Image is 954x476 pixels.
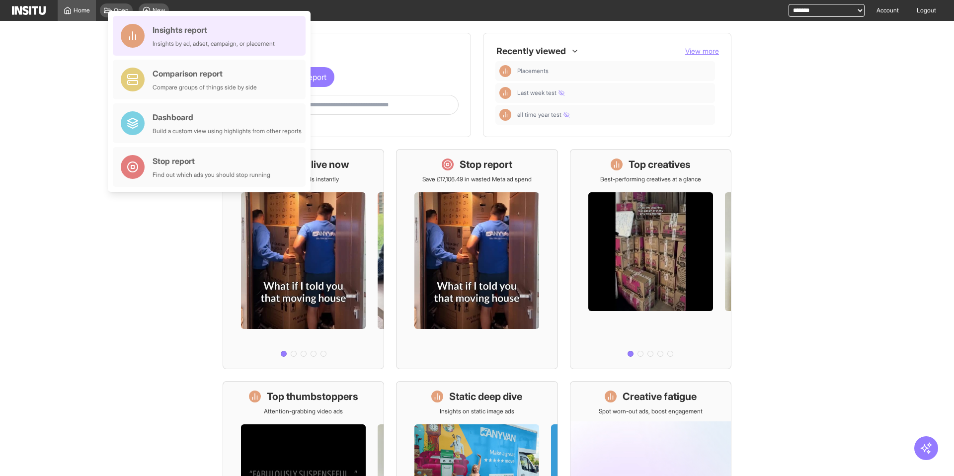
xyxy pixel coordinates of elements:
button: View more [685,46,719,56]
span: View more [685,47,719,55]
p: Best-performing creatives at a glance [600,175,701,183]
a: What's live nowSee all active ads instantly [223,149,384,369]
span: New [153,6,165,14]
p: Save £17,106.49 in wasted Meta ad spend [422,175,532,183]
div: Dashboard [153,111,302,123]
span: Open [114,6,129,14]
span: Last week test [517,89,711,97]
h1: What's live now [276,158,349,171]
img: Logo [12,6,46,15]
h1: Stop report [460,158,512,171]
div: Compare groups of things side by side [153,83,257,91]
p: Insights on static image ads [440,407,514,415]
span: Placements [517,67,549,75]
h1: Get started [235,45,459,59]
div: Find out which ads you should stop running [153,171,270,179]
p: See all active ads instantly [268,175,339,183]
div: Stop report [153,155,270,167]
h1: Static deep dive [449,390,522,403]
div: Comparison report [153,68,257,79]
a: Stop reportSave £17,106.49 in wasted Meta ad spend [396,149,557,369]
div: Insights report [153,24,275,36]
div: Insights [499,109,511,121]
div: Insights [499,65,511,77]
h1: Top creatives [629,158,691,171]
span: all time year test [517,111,569,119]
div: Insights by ad, adset, campaign, or placement [153,40,275,48]
span: Last week test [517,89,564,97]
h1: Top thumbstoppers [267,390,358,403]
span: Placements [517,67,711,75]
a: Top creativesBest-performing creatives at a glance [570,149,731,369]
p: Attention-grabbing video ads [264,407,343,415]
span: all time year test [517,111,711,119]
div: Build a custom view using highlights from other reports [153,127,302,135]
div: Insights [499,87,511,99]
span: Home [74,6,90,14]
